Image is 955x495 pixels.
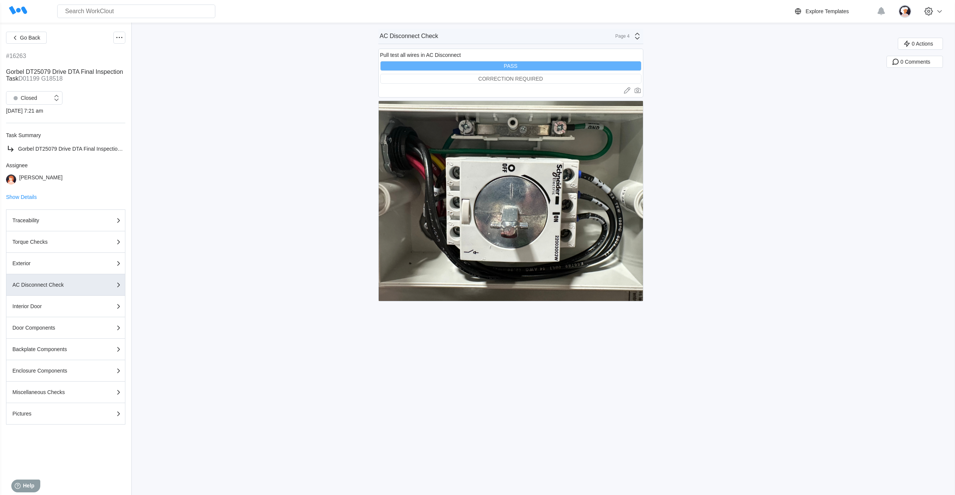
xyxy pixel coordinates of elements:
[6,296,125,317] button: Interior Door
[6,132,125,138] div: Task Summary
[6,69,123,82] span: Gorbel DT25079 Drive DTA Final Inspection Task
[19,174,62,185] div: [PERSON_NAME]
[6,231,125,253] button: Torque Checks
[900,59,930,64] span: 0 Comments
[57,5,215,18] input: Search WorkClout
[6,403,125,425] button: Pictures
[18,75,40,82] mark: D01199
[12,390,88,395] div: Miscellaneous Checks
[12,325,88,330] div: Door Components
[6,162,125,168] div: Assignee
[20,35,40,40] span: Go Back
[12,239,88,244] div: Torque Checks
[6,274,125,296] button: AC Disconnect Check
[18,146,133,152] span: Gorbel DT25079 Drive DTA Final Inspection Task
[380,52,461,58] div: Pull test all wires in AC Disconnect
[478,76,543,82] div: CORRECTION REQUIRED
[6,382,125,403] button: Miscellaneous Checks
[6,317,125,339] button: Door Components
[794,7,873,16] a: Explore Templates
[6,53,26,60] div: #16263
[12,368,88,373] div: Enclosure Components
[806,8,849,14] div: Explore Templates
[12,304,88,309] div: Interior Door
[41,75,62,82] mark: G18518
[6,360,125,382] button: Enclosure Components
[380,33,439,40] div: AC Disconnect Check
[6,253,125,274] button: Exterior
[6,209,125,231] button: Traceability
[12,261,88,266] div: Exterior
[899,5,911,18] img: user-4.png
[12,282,88,287] div: AC Disconnect Check
[6,108,125,114] div: [DATE] 7:21 am
[6,339,125,360] button: Backplate Components
[12,347,88,352] div: Backplate Components
[6,32,47,44] button: Go Back
[6,194,37,200] button: Show Details
[898,38,943,50] button: 0 Actions
[12,411,88,416] div: Pictures
[504,63,517,69] div: PASS
[912,41,933,46] span: 0 Actions
[379,101,643,301] img: Screenshot2024-10-01082603.jpg
[6,144,125,153] a: Gorbel DT25079 Drive DTA Final Inspection Task
[886,56,943,68] button: 0 Comments
[10,93,37,103] div: Closed
[611,34,630,39] div: Page 4
[12,218,88,223] div: Traceability
[6,174,16,185] img: user-2.png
